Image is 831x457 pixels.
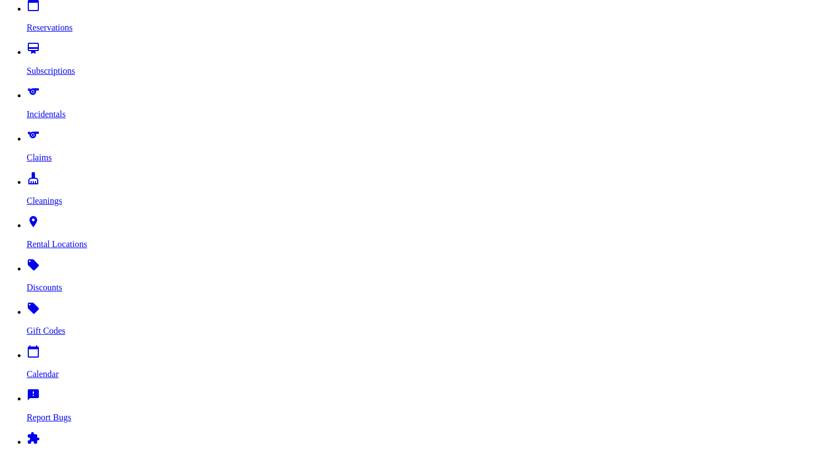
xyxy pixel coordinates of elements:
[27,109,827,119] p: Incidentals
[27,23,827,33] p: Reservations
[27,239,827,249] p: Rental Locations
[27,302,40,315] i: local_offer
[27,66,827,76] p: Subscriptions
[27,413,827,423] p: Report Bugs
[27,431,40,445] i: extension
[27,307,827,336] a: local_offer Gift Codes
[27,326,827,336] p: Gift Codes
[27,172,40,185] i: cleaning_services
[27,196,827,206] p: Cleanings
[27,350,827,379] a: calendar_today Calendar
[27,177,827,206] a: cleaning_services Cleanings
[27,345,40,358] i: calendar_today
[27,85,40,98] i: sports
[27,388,40,401] i: feedback
[27,264,827,293] a: local_offer Discounts
[27,369,827,379] p: Calendar
[27,394,827,423] a: feedback Report Bugs
[27,4,827,33] a: calendar_today Reservations
[27,215,40,228] i: place
[27,91,827,119] a: sports Incidentals
[27,47,827,76] a: card_membership Subscriptions
[27,134,827,163] a: sports Claims
[27,283,827,293] p: Discounts
[27,258,40,272] i: local_offer
[27,128,40,142] i: sports
[27,153,827,163] p: Claims
[27,42,40,55] i: card_membership
[27,220,827,249] a: place Rental Locations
